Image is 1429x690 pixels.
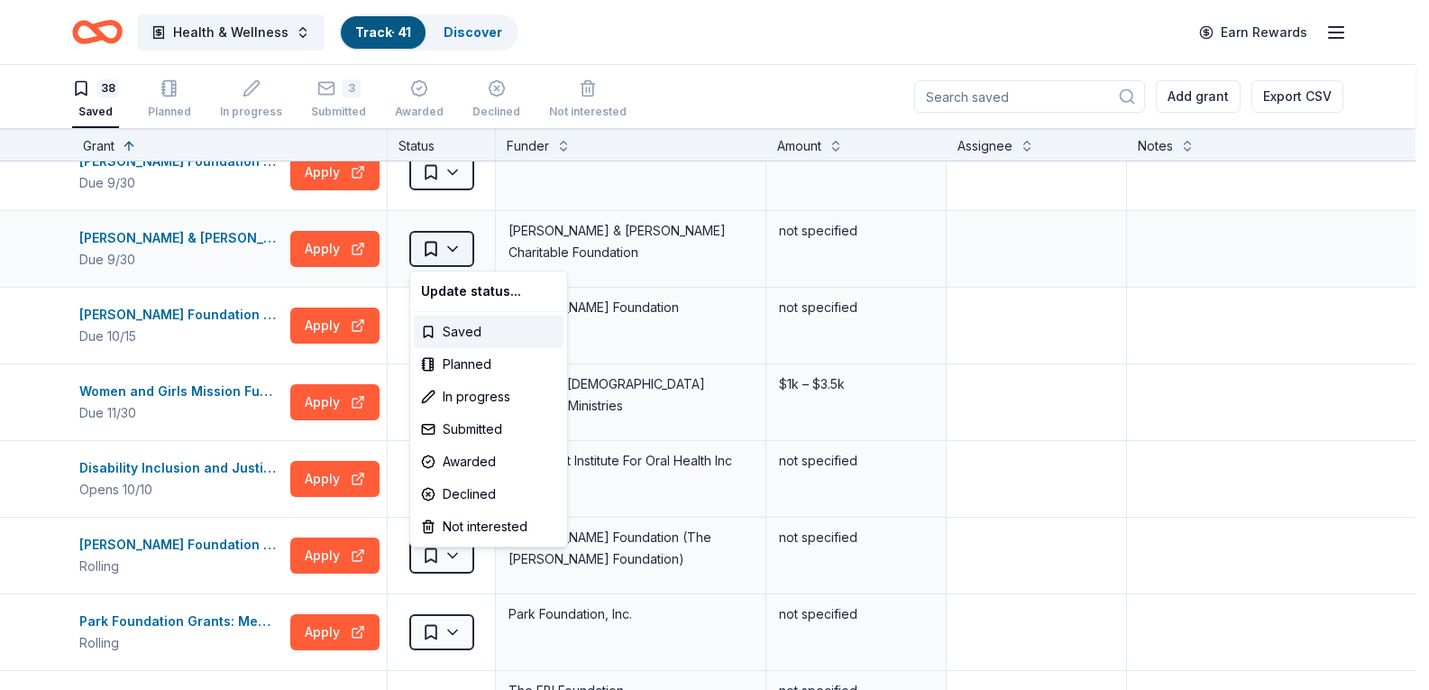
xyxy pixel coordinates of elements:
[414,275,563,308] div: Update status...
[414,348,563,381] div: Planned
[414,381,563,413] div: In progress
[414,446,563,478] div: Awarded
[414,413,563,446] div: Submitted
[414,478,563,511] div: Declined
[414,316,563,348] div: Saved
[414,511,563,543] div: Not interested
